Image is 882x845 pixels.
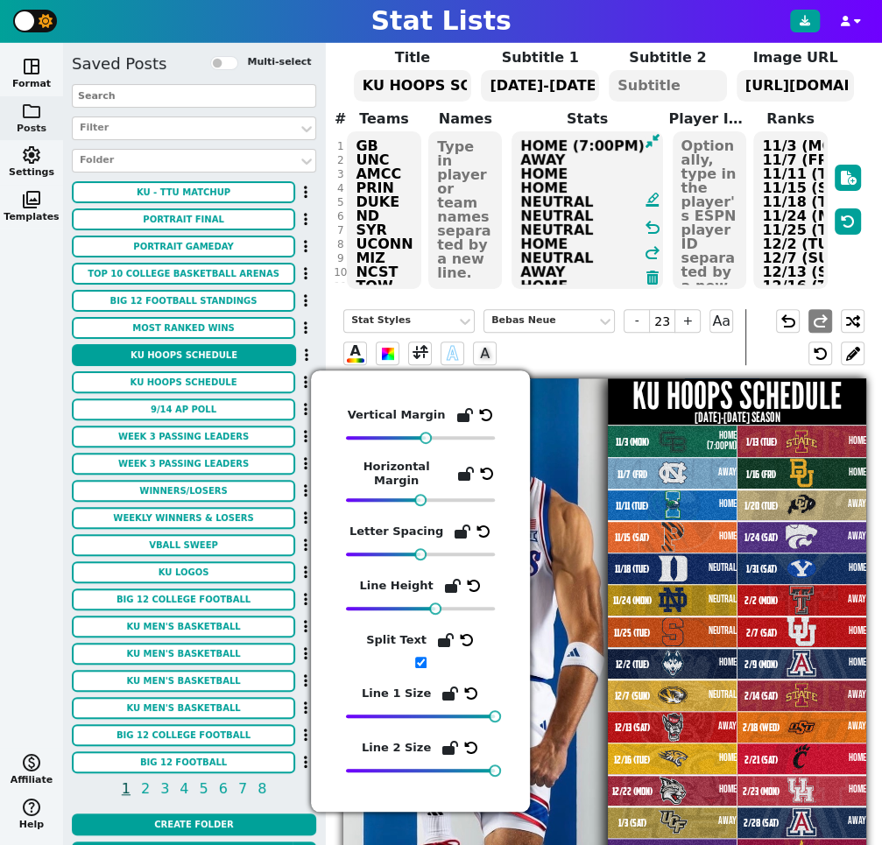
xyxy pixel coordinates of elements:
[848,595,866,605] span: AWAY
[849,626,866,637] span: HOME
[743,624,780,641] span: 2/7 (SAT)
[21,189,42,210] span: photo_library
[610,593,654,609] span: 11/24 (MON)
[72,670,295,692] button: KU MEN'S BASKETBALL
[719,785,737,795] span: HOME
[604,47,732,68] label: Subtitle 2
[334,209,347,223] div: 6
[72,697,295,719] button: KU MEN'S BASKETBALL
[72,813,316,835] button: Create Folder
[72,561,295,583] button: KU LOGOS
[334,251,347,265] div: 9
[707,441,737,452] span: (7:00PM)
[719,753,737,764] span: HOME
[741,529,780,546] span: 1/24 (SAT)
[709,690,737,701] span: NEUTRAL
[642,217,663,238] span: undo
[743,434,780,451] span: 1/13 (TUE)
[741,751,780,768] span: 2/21 (SAT)
[72,453,295,475] button: WEEK 3 PASSING LEADERS
[72,507,295,529] button: WEEKLY WINNERS & LOSERS
[740,814,781,831] span: 2/28 (SAT)
[743,466,779,482] span: 1/16 (FRI)
[609,783,655,799] span: 12/22 (MON)
[614,466,650,482] span: 11/7 (FRI)
[719,658,737,668] span: HOME
[737,70,854,102] textarea: [URL][DOMAIN_NAME][DOMAIN_NAME]
[334,139,347,153] div: 1
[473,342,497,365] span: A
[72,317,295,339] button: MOST RANKED WINS
[72,398,295,420] button: 9/14 AP POLL
[709,595,737,605] span: NEUTRAL
[349,47,476,68] label: Title
[72,344,296,366] button: KU HOOPS SCHEDULE
[476,47,604,68] label: Subtitle 1
[612,434,652,451] span: 11/3 (MON)
[72,290,295,312] button: BIG 12 FOOTBALL STANDINGS
[809,311,830,332] span: redo
[21,144,42,165] span: settings
[718,816,737,827] span: AWAY
[72,236,295,257] button: PORTRAIT GAMEDAY
[848,722,866,732] span: AWAY
[72,724,295,746] button: BIG 12 COLLEGE FOOTBALL
[731,47,859,68] label: Image URL
[334,265,347,279] div: 10
[236,778,250,799] span: 7
[119,778,133,799] span: 1
[709,309,733,333] span: Aa
[848,690,866,701] span: AWAY
[72,263,295,285] button: TOP 10 COLLEGE BASKETBALL ARENAS
[72,181,295,203] button: KU - TTU Matchup
[849,468,866,478] span: HOME
[741,656,780,672] span: 2/9 (MON)
[247,55,311,70] label: Multi-select
[351,313,449,328] div: Stat Styles
[776,309,800,333] button: undo
[72,84,316,108] input: Search
[362,687,431,701] h5: Line 1 Size
[849,563,866,574] span: HOME
[719,499,737,510] span: HOME
[642,243,663,264] span: redo
[343,109,425,130] label: Teams
[347,131,420,289] textarea: GB UNC AMCC PRIN DUKE ND SYR UCONN MIZ NCST TOW DAV UCF TCU WVU ISU BAY COLO KSU BYU TTU [US_STAT...
[197,778,211,799] span: 5
[512,131,662,289] textarea: HOME (7:00PM) AWAY HOME HOME NEUTRAL NEUTRAL NEUTRAL HOME NEUTRAL AWAY HOME HOME AWAY HOME AWAY H...
[21,101,42,122] span: folder
[848,532,866,542] span: AWAY
[753,131,827,289] textarea: 11/3 (MON) 11/7 (FRI) 11/11 (TUE) 11/15 (SAT) 11/18 (TUE) 11/24 (MON) 11/25 (TUE) 12/2 (TUE) 12/7...
[611,529,652,546] span: 11/15 (SAT)
[719,431,737,441] span: HOME
[610,751,653,768] span: 12/16 (TUE)
[334,181,347,195] div: 4
[334,195,347,209] div: 5
[739,720,782,736] span: 2/18 (WED)
[611,561,652,578] span: 11/18 (TUE)
[21,797,42,818] span: help
[72,534,295,556] button: VBALL SWEEP
[370,5,511,37] h1: Stat Lists
[216,778,230,799] span: 6
[741,497,780,514] span: 1/20 (TUE)
[334,237,347,251] div: 8
[72,643,295,665] button: KU MEN'S BASKETBALL
[447,339,458,368] span: A
[709,563,737,574] span: NEUTRAL
[612,656,652,672] span: 12/2 (TUE)
[72,371,295,393] button: KU HOOPS SCHEDULE
[611,720,653,736] span: 12/13 (SAT)
[158,778,172,799] span: 3
[718,722,737,732] span: AWAY
[849,785,866,795] span: HOME
[72,426,295,447] button: WEEK 3 PASSING LEADERS
[808,309,832,333] button: redo
[741,593,780,609] span: 2/2 (MON)
[362,741,431,755] h5: Line 2 Size
[335,109,346,130] label: #
[255,778,269,799] span: 8
[750,109,831,130] label: Ranks
[777,311,798,332] span: undo
[334,167,347,181] div: 3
